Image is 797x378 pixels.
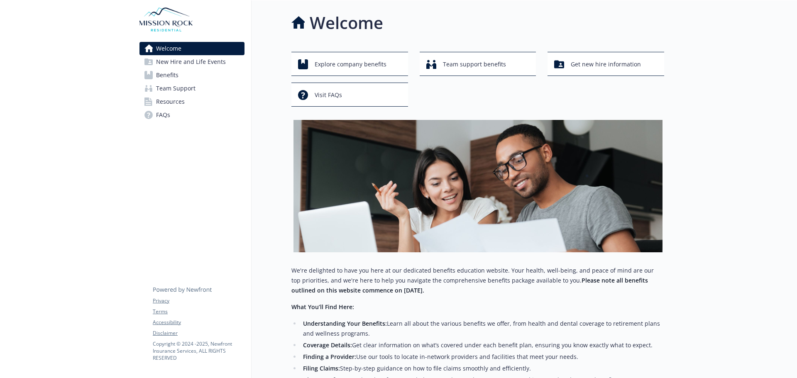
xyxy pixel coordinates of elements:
button: Team support benefits [420,52,536,76]
span: Explore company benefits [315,56,386,72]
span: Team Support [156,82,196,95]
a: Terms [153,308,244,315]
span: New Hire and Life Events [156,55,226,68]
strong: What You’ll Find Here: [291,303,354,311]
span: Visit FAQs [315,87,342,103]
p: We're delighted to have you here at our dedicated benefits education website. Your health, well-b... [291,266,664,295]
span: Welcome [156,42,181,55]
strong: Coverage Details: [303,341,352,349]
img: overview page banner [293,120,663,252]
a: Team Support [139,82,244,95]
a: Accessibility [153,319,244,326]
h1: Welcome [310,10,383,35]
button: Get new hire information [548,52,664,76]
strong: Filing Claims: [303,364,340,372]
button: Visit FAQs [291,83,408,107]
span: Team support benefits [443,56,506,72]
span: Benefits [156,68,178,82]
span: Resources [156,95,185,108]
a: New Hire and Life Events [139,55,244,68]
strong: Finding a Provider: [303,353,356,361]
li: Use our tools to locate in-network providers and facilities that meet your needs. [301,352,664,362]
span: FAQs [156,108,170,122]
button: Explore company benefits [291,52,408,76]
a: FAQs [139,108,244,122]
li: Get clear information on what’s covered under each benefit plan, ensuring you know exactly what t... [301,340,664,350]
span: Get new hire information [571,56,641,72]
p: Copyright © 2024 - 2025 , Newfront Insurance Services, ALL RIGHTS RESERVED [153,340,244,361]
a: Benefits [139,68,244,82]
a: Privacy [153,297,244,305]
a: Disclaimer [153,329,244,337]
strong: Understanding Your Benefits: [303,319,387,327]
a: Resources [139,95,244,108]
li: Learn all about the various benefits we offer, from health and dental coverage to retirement plan... [301,319,664,339]
li: Step-by-step guidance on how to file claims smoothly and efficiently. [301,363,664,373]
a: Welcome [139,42,244,55]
